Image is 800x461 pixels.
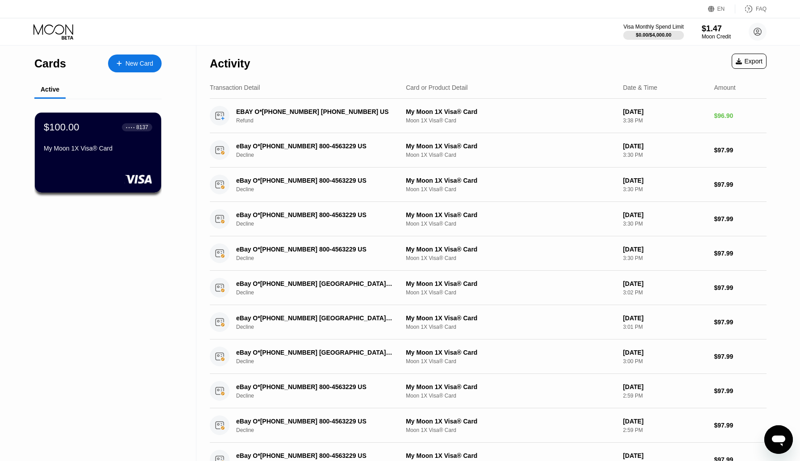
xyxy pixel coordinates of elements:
div: Decline [236,221,406,227]
div: My Moon 1X Visa® Card [406,314,616,322]
div: ● ● ● ● [126,126,135,129]
div: Moon 1X Visa® Card [406,324,616,330]
div: Cards [34,57,66,70]
div: $97.99 [714,215,767,222]
div: Active [41,86,59,93]
div: eBay O*[PHONE_NUMBER] [GEOGRAPHIC_DATA][PERSON_NAME] [GEOGRAPHIC_DATA] [236,314,394,322]
div: Moon 1X Visa® Card [406,427,616,433]
div: EN [708,4,735,13]
div: 3:01 PM [623,324,707,330]
div: 3:02 PM [623,289,707,296]
div: 3:30 PM [623,221,707,227]
div: [DATE] [623,177,707,184]
div: eBay O*[PHONE_NUMBER] [GEOGRAPHIC_DATA][PERSON_NAME] [GEOGRAPHIC_DATA]DeclineMy Moon 1X Visa® Car... [210,305,767,339]
div: Decline [236,427,406,433]
div: $97.99 [714,284,767,291]
div: EBAY O*[PHONE_NUMBER] [PHONE_NUMBER] US [236,108,394,115]
div: [DATE] [623,108,707,115]
div: $97.99 [714,387,767,394]
div: Moon Credit [702,34,731,40]
div: Decline [236,358,406,365]
div: eBay O*[PHONE_NUMBER] 800-4563229 USDeclineMy Moon 1X Visa® CardMoon 1X Visa® Card[DATE]2:59 PM$9... [210,408,767,443]
div: My Moon 1X Visa® Card [406,418,616,425]
div: 3:00 PM [623,358,707,365]
div: Decline [236,152,406,158]
div: eBay O*[PHONE_NUMBER] 800-4563229 USDeclineMy Moon 1X Visa® CardMoon 1X Visa® Card[DATE]3:30 PM$9... [210,168,767,202]
div: eBay O*[PHONE_NUMBER] [GEOGRAPHIC_DATA][PERSON_NAME] [GEOGRAPHIC_DATA]DeclineMy Moon 1X Visa® Car... [210,339,767,374]
div: EN [717,6,725,12]
div: Moon 1X Visa® Card [406,255,616,261]
div: eBay O*[PHONE_NUMBER] [GEOGRAPHIC_DATA][PERSON_NAME] [GEOGRAPHIC_DATA] [236,349,394,356]
div: [DATE] [623,418,707,425]
div: New Card [108,54,162,72]
div: $96.90 [714,112,767,119]
div: eBay O*[PHONE_NUMBER] 800-4563229 USDeclineMy Moon 1X Visa® CardMoon 1X Visa® Card[DATE]3:30 PM$9... [210,133,767,168]
div: $100.00 [44,122,79,133]
div: eBay O*[PHONE_NUMBER] 800-4563229 US [236,142,394,150]
div: Date & Time [623,84,657,91]
div: My Moon 1X Visa® Card [406,108,616,115]
div: My Moon 1X Visa® Card [406,383,616,390]
div: $97.99 [714,147,767,154]
div: Visa Monthly Spend Limit [623,24,683,30]
div: My Moon 1X Visa® Card [406,452,616,459]
div: $97.99 [714,319,767,326]
div: [DATE] [623,211,707,218]
div: Decline [236,255,406,261]
div: My Moon 1X Visa® Card [406,211,616,218]
div: [DATE] [623,349,707,356]
div: $100.00● ● ● ●8137My Moon 1X Visa® Card [35,113,161,193]
div: Moon 1X Visa® Card [406,289,616,296]
div: [DATE] [623,280,707,287]
div: $97.99 [714,181,767,188]
div: eBay O*[PHONE_NUMBER] [GEOGRAPHIC_DATA][PERSON_NAME] [GEOGRAPHIC_DATA] [236,280,394,287]
div: Transaction Detail [210,84,260,91]
div: Moon 1X Visa® Card [406,358,616,365]
div: [DATE] [623,142,707,150]
div: [DATE] [623,246,707,253]
div: eBay O*[PHONE_NUMBER] 800-4563229 US [236,211,394,218]
div: [DATE] [623,383,707,390]
div: Refund [236,117,406,124]
div: 3:30 PM [623,255,707,261]
div: Moon 1X Visa® Card [406,152,616,158]
div: 2:59 PM [623,427,707,433]
div: eBay O*[PHONE_NUMBER] 800-4563229 US [236,177,394,184]
div: 2:59 PM [623,393,707,399]
div: eBay O*[PHONE_NUMBER] [GEOGRAPHIC_DATA][PERSON_NAME] [GEOGRAPHIC_DATA]DeclineMy Moon 1X Visa® Car... [210,271,767,305]
div: $97.99 [714,250,767,257]
div: Card or Product Detail [406,84,468,91]
div: $97.99 [714,353,767,360]
div: Export [736,58,762,65]
div: $0.00 / $4,000.00 [636,32,671,38]
div: 3:38 PM [623,117,707,124]
div: My Moon 1X Visa® Card [406,142,616,150]
div: 3:30 PM [623,186,707,193]
div: My Moon 1X Visa® Card [406,280,616,287]
div: eBay O*[PHONE_NUMBER] 800-4563229 US [236,452,394,459]
div: Decline [236,289,406,296]
div: 3:30 PM [623,152,707,158]
div: My Moon 1X Visa® Card [406,246,616,253]
div: eBay O*[PHONE_NUMBER] 800-4563229 USDeclineMy Moon 1X Visa® CardMoon 1X Visa® Card[DATE]3:30 PM$9... [210,202,767,236]
div: eBay O*[PHONE_NUMBER] 800-4563229 US [236,383,394,390]
div: My Moon 1X Visa® Card [44,145,152,152]
div: Activity [210,57,250,70]
div: Decline [236,393,406,399]
div: My Moon 1X Visa® Card [406,349,616,356]
div: [DATE] [623,314,707,322]
iframe: Button to launch messaging window, conversation in progress [764,425,793,454]
div: eBay O*[PHONE_NUMBER] 800-4563229 USDeclineMy Moon 1X Visa® CardMoon 1X Visa® Card[DATE]2:59 PM$9... [210,374,767,408]
div: Export [732,54,767,69]
div: My Moon 1X Visa® Card [406,177,616,184]
div: FAQ [756,6,767,12]
div: [DATE] [623,452,707,459]
div: eBay O*[PHONE_NUMBER] 800-4563229 USDeclineMy Moon 1X Visa® CardMoon 1X Visa® Card[DATE]3:30 PM$9... [210,236,767,271]
div: New Card [125,60,153,67]
div: eBay O*[PHONE_NUMBER] 800-4563229 US [236,418,394,425]
div: 8137 [136,124,148,130]
div: Moon 1X Visa® Card [406,221,616,227]
div: Moon 1X Visa® Card [406,186,616,193]
div: Visa Monthly Spend Limit$0.00/$4,000.00 [623,24,683,40]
